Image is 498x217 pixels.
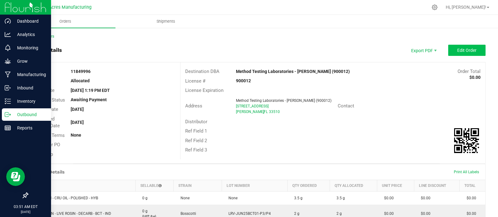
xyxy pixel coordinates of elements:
[71,78,90,83] strong: Allocated
[139,196,148,200] span: 0 g
[225,211,271,216] span: LRV-JUN25BCT01-P3/P4
[71,120,84,125] strong: [DATE]
[5,58,11,64] inline-svg: Grow
[185,103,202,109] span: Address
[71,69,91,74] strong: 11849996
[185,138,207,143] span: Ref Field 2
[377,180,414,192] th: Unit Price
[11,71,48,78] p: Manufacturing
[405,45,442,56] li: Export PDF
[414,180,459,192] th: Line Discount
[469,75,481,80] strong: $0.00
[463,211,476,216] span: $0.00
[291,196,303,200] span: 3.5 g
[148,19,184,24] span: Shipments
[71,133,81,138] strong: None
[11,17,48,25] p: Dashboard
[185,119,207,124] span: Distributor
[431,4,439,10] div: Manage settings
[11,124,48,132] p: Reports
[71,88,110,93] strong: [DATE] 1:19 PM EDT
[32,211,111,216] span: WGT - NON - LIVE ROSIN - DECARB - BCT - IND
[269,110,280,114] span: 33510
[5,85,11,91] inline-svg: Inbound
[236,110,264,114] span: [PERSON_NAME]
[51,19,80,24] span: Orders
[454,128,479,153] img: Scan me!
[71,107,84,112] strong: [DATE]
[28,180,136,192] th: Item
[71,97,107,102] strong: Awaiting Payment
[5,98,11,104] inline-svg: Inventory
[222,180,287,192] th: Lot Number
[454,170,479,174] span: Print All Labels
[333,211,342,216] span: 2 g
[115,15,216,28] a: Shipments
[177,211,196,216] span: Bosscotti
[32,196,98,200] span: WIP - ETH - CRU OIL - POLISHED - HYB
[185,69,219,74] span: Destination DBA
[458,69,481,74] span: Order Total
[287,180,330,192] th: Qty Ordered
[457,48,477,53] span: Edit Order
[236,104,269,108] span: [STREET_ADDRESS]
[236,98,331,103] span: Method Testing Laboratories - [PERSON_NAME] (900012)
[418,196,430,200] span: $0.00
[381,211,394,216] span: $0.00
[454,128,479,153] qrcode: 11849996
[174,180,222,192] th: Strain
[11,97,48,105] p: Inventory
[11,31,48,38] p: Analytics
[185,78,205,84] span: License #
[3,210,48,214] p: [DATE]
[139,209,148,213] span: 0 g
[448,45,486,56] button: Edit Order
[446,5,486,10] span: Hi, [PERSON_NAME]!
[11,84,48,92] p: Inbound
[333,196,345,200] span: 3.5 g
[5,111,11,118] inline-svg: Outbound
[135,180,174,192] th: Sellable
[5,31,11,38] inline-svg: Analytics
[5,18,11,24] inline-svg: Dashboard
[5,45,11,51] inline-svg: Monitoring
[236,78,251,83] strong: 900012
[5,125,11,131] inline-svg: Reports
[463,196,476,200] span: $0.00
[11,111,48,118] p: Outbound
[177,196,190,200] span: None
[381,196,394,200] span: $0.00
[264,110,268,114] span: FL
[263,110,264,114] span: ,
[185,147,207,153] span: Ref Field 3
[418,211,430,216] span: $0.00
[3,204,48,210] p: 03:51 AM EDT
[338,103,354,109] span: Contact
[11,57,48,65] p: Grow
[460,180,485,192] th: Total
[236,69,350,74] strong: Method Testing Laboratories - [PERSON_NAME] (900012)
[185,128,207,134] span: Ref Field 1
[225,196,237,200] span: None
[15,15,115,28] a: Orders
[291,211,299,216] span: 2 g
[5,71,11,78] inline-svg: Manufacturing
[330,180,377,192] th: Qty Allocated
[185,88,223,93] span: License Expiration
[35,5,92,10] span: Green Acres Manufacturing
[11,44,48,52] p: Monitoring
[6,167,25,186] iframe: Resource center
